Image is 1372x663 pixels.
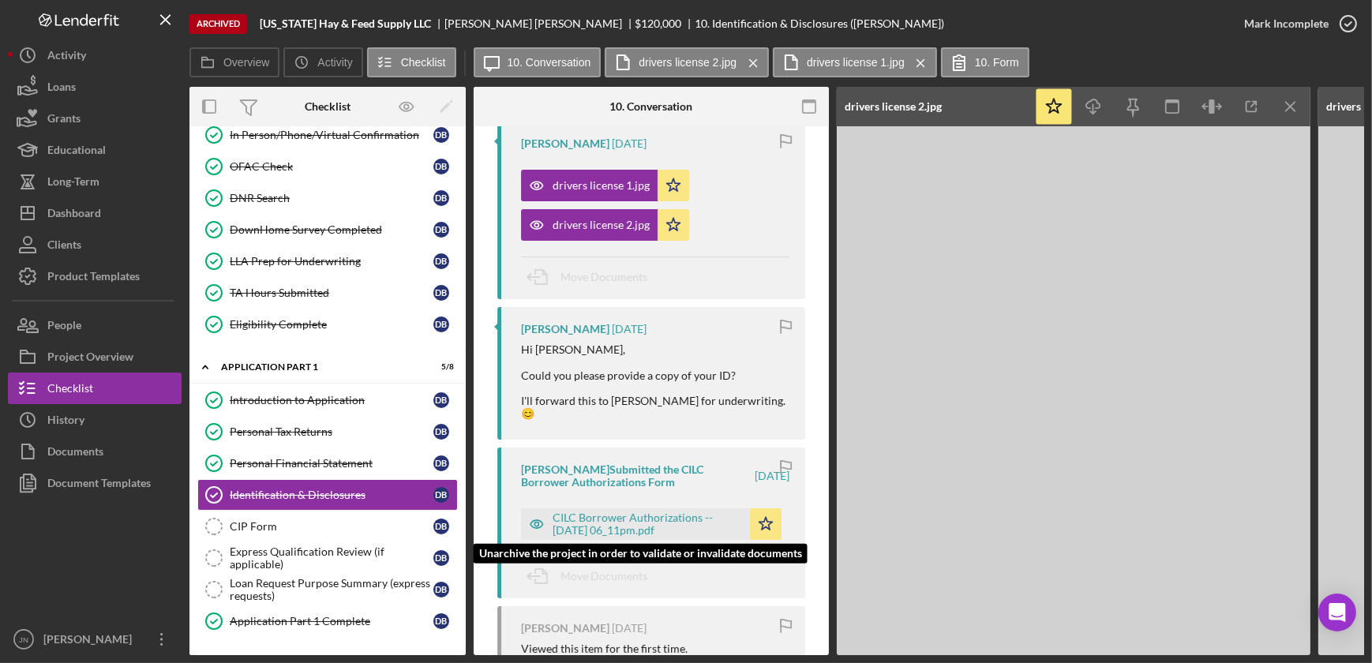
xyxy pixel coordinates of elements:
[197,511,458,542] a: CIP FormDB
[433,392,449,408] div: D B
[444,17,635,30] div: [PERSON_NAME] [PERSON_NAME]
[230,287,433,299] div: TA Hours Submitted
[508,56,591,69] label: 10. Conversation
[230,318,433,331] div: Eligibility Complete
[521,257,663,297] button: Move Documents
[612,137,647,150] time: 2023-05-15 18:13
[521,642,688,655] div: Viewed this item for the first time.
[560,569,647,582] span: Move Documents
[39,624,142,659] div: [PERSON_NAME]
[433,317,449,332] div: D B
[197,245,458,277] a: LLA Prep for UnderwritingDB
[401,56,446,69] label: Checklist
[197,479,458,511] a: Identification & DisclosuresDB
[189,47,279,77] button: Overview
[223,56,269,69] label: Overview
[230,129,433,141] div: In Person/Phone/Virtual Confirmation
[230,394,433,406] div: Introduction to Application
[521,369,789,420] div: Could you please provide a copy of your ID? I'll forward this to [PERSON_NAME] for underwriting. 😊
[197,416,458,448] a: Personal Tax ReturnsDB
[230,577,433,602] div: Loan Request Purpose Summary (express requests)
[433,455,449,471] div: D B
[433,127,449,143] div: D B
[230,545,433,571] div: Express Qualification Review (if applicable)
[553,179,650,192] div: drivers license 1.jpg
[941,47,1029,77] button: 10. Form
[521,323,609,335] div: [PERSON_NAME]
[773,47,937,77] button: drivers license 1.jpg
[433,519,449,534] div: D B
[367,47,456,77] button: Checklist
[305,100,350,113] div: Checklist
[189,14,247,34] div: Archived
[197,448,458,479] a: Personal Financial StatementDB
[975,56,1019,69] label: 10. Form
[197,574,458,605] a: Loan Request Purpose Summary (express requests)DB
[197,605,458,637] a: Application Part 1 CompleteDB
[433,582,449,597] div: D B
[1228,8,1364,39] button: Mark Incomplete
[433,613,449,629] div: D B
[230,489,433,501] div: Identification & Disclosures
[521,622,609,635] div: [PERSON_NAME]
[433,222,449,238] div: D B
[521,508,782,540] button: CILC Borrower Authorizations -- [DATE] 06_11pm.pdf
[553,511,742,537] div: CILC Borrower Authorizations -- [DATE] 06_11pm.pdf
[197,214,458,245] a: DownHome Survey CompletedDB
[197,309,458,340] a: Eligibility CompleteDB
[19,635,28,644] text: JN
[230,160,433,173] div: OFAC Check
[521,170,689,201] button: drivers license 1.jpg
[8,624,182,655] button: JN[PERSON_NAME]
[230,255,433,268] div: LLA Prep for Underwriting
[605,47,769,77] button: drivers license 2.jpg
[197,119,458,151] a: In Person/Phone/Virtual ConfirmationDB
[553,219,650,231] div: drivers license 2.jpg
[635,17,682,30] div: $120,000
[433,159,449,174] div: D B
[695,17,944,30] div: 10. Identification & Disclosures ([PERSON_NAME])
[612,323,647,335] time: 2023-05-12 20:02
[433,424,449,440] div: D B
[521,209,689,241] button: drivers license 2.jpg
[425,362,454,372] div: 5 / 8
[433,253,449,269] div: D B
[845,100,942,113] div: drivers license 2.jpg
[433,285,449,301] div: D B
[260,17,431,30] b: [US_STATE] Hay & Feed Supply LLC
[755,470,789,482] time: 2023-05-04 22:11
[612,622,647,635] time: 2023-05-04 21:48
[521,556,663,596] button: Move Documents
[197,182,458,214] a: DNR SearchDB
[1318,594,1356,631] div: Open Intercom Messenger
